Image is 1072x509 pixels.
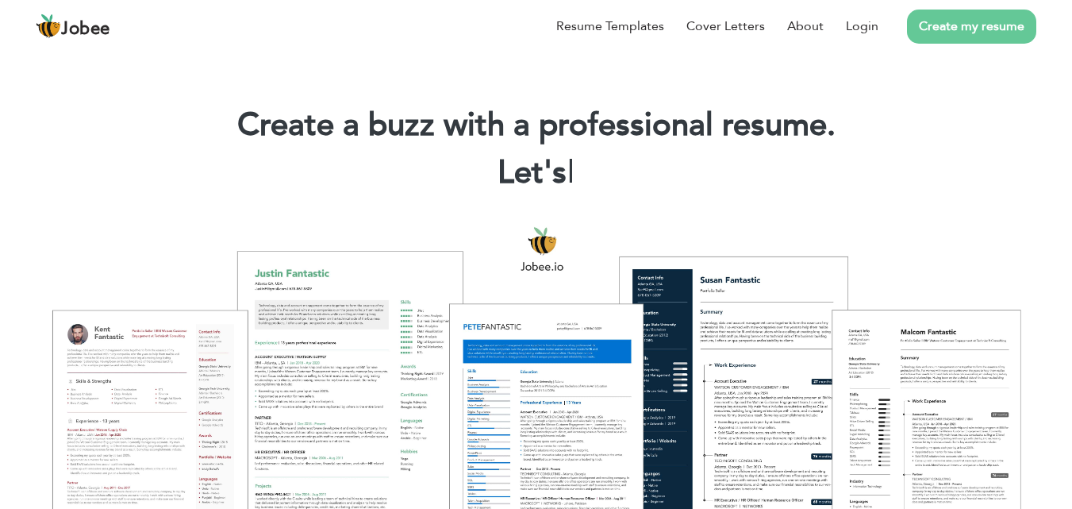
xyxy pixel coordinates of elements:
a: About [787,17,824,36]
h1: Create a buzz with a professional resume. [24,105,1048,146]
a: Cover Letters [686,17,765,36]
a: Resume Templates [556,17,664,36]
span: Jobee [61,21,110,38]
img: jobee.io [36,13,61,39]
a: Jobee [36,13,110,39]
span: | [567,151,574,195]
a: Create my resume [907,10,1036,44]
a: Login [846,17,878,36]
h2: Let's [24,152,1048,194]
